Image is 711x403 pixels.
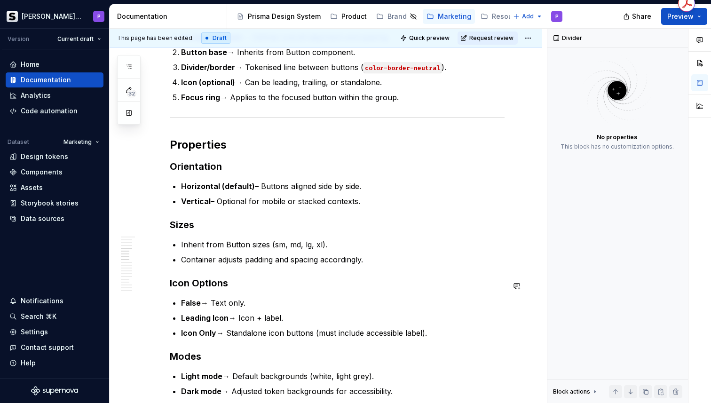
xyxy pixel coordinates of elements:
a: Home [6,57,103,72]
a: Code automation [6,103,103,119]
span: This page has been edited. [117,34,194,42]
a: Data sources [6,211,103,226]
a: Assets [6,180,103,195]
a: Prisma Design System [233,9,324,24]
div: Design tokens [21,152,68,161]
div: Data sources [21,214,64,223]
div: Prisma Design System [248,12,321,21]
div: Home [21,60,39,69]
div: Storybook stories [21,198,79,208]
a: Storybook stories [6,196,103,211]
button: Search ⌘K [6,309,103,324]
button: Request review [458,32,518,45]
a: Components [6,165,103,180]
span: Add [522,13,534,20]
strong: Button base [181,47,227,57]
h3: Sizes [170,218,505,231]
div: Documentation [21,75,71,85]
span: Marketing [63,138,92,146]
div: Page tree [233,7,508,26]
p: – Optional for mobile or stacked contexts. [181,196,505,207]
div: This block has no customization options. [561,143,674,150]
p: → Text only. [181,297,505,308]
span: Share [632,12,651,21]
div: Dataset [8,138,29,146]
svg: Supernova Logo [31,386,78,395]
div: Settings [21,327,48,337]
a: Settings [6,324,103,340]
a: Marketing [423,9,475,24]
p: Container adjusts padding and spacing accordingly. [181,254,505,265]
strong: Icon (optional) [181,78,235,87]
div: Assets [21,183,43,192]
div: Product [341,12,367,21]
strong: False [181,298,201,308]
strong: Icon Only [181,328,216,338]
div: Draft [201,32,230,44]
code: color-border-neutral [363,63,442,73]
div: Components [21,167,63,177]
button: Current draft [53,32,105,46]
div: Documentation [117,12,223,21]
div: Marketing [438,12,471,21]
button: [PERSON_NAME] PrismaP [2,6,107,26]
div: Notifications [21,296,63,306]
p: → Inherits from Button component. [181,47,505,58]
strong: Vertical [181,197,211,206]
h3: Icon Options [170,277,505,290]
p: → Can be leading, trailing, or standalone. [181,77,505,88]
strong: Leading Icon [181,313,229,323]
button: Preview [661,8,707,25]
a: Brand [372,9,421,24]
button: Quick preview [397,32,454,45]
strong: Focus ring [181,93,220,102]
span: 32 [127,90,136,97]
div: Code automation [21,106,78,116]
h2: Properties [170,137,505,152]
span: Preview [667,12,694,21]
h3: Modes [170,350,505,363]
h3: Orientation [170,160,505,173]
div: Brand [387,12,407,21]
div: Version [8,35,29,43]
button: Contact support [6,340,103,355]
div: Help [21,358,36,368]
button: Add [510,10,545,23]
div: Block actions [553,385,599,398]
strong: Dark mode [181,387,221,396]
button: Share [618,8,657,25]
p: → Adjusted token backgrounds for accessibility. [181,386,505,397]
div: Block actions [553,388,590,395]
strong: Divider/border [181,63,235,72]
a: Product [326,9,371,24]
div: Resources [492,12,527,21]
a: Design tokens [6,149,103,164]
button: Marketing [59,135,103,149]
a: Analytics [6,88,103,103]
div: [PERSON_NAME] Prisma [22,12,82,21]
div: P [555,13,559,20]
span: Request review [469,34,513,42]
p: → Standalone icon buttons (must include accessible label). [181,327,505,339]
strong: Light mode [181,371,222,381]
p: → Tokenised line between buttons ( ). [181,62,505,73]
button: Notifications [6,293,103,308]
p: → Icon + label. [181,312,505,324]
p: Inherit from Button sizes (sm, md, lg, xl). [181,239,505,250]
button: Help [6,356,103,371]
div: No properties [597,134,637,141]
span: Quick preview [409,34,450,42]
a: Documentation [6,72,103,87]
p: – Buttons aligned side by side. [181,181,505,192]
strong: Horizontal (default) [181,182,255,191]
p: → Default backgrounds (white, light grey). [181,371,505,382]
span: Current draft [57,35,94,43]
div: Analytics [21,91,51,100]
div: Contact support [21,343,74,352]
div: Search ⌘K [21,312,56,321]
img: 70f0b34c-1a93-4a5d-86eb-502ec58ca862.png [7,11,18,22]
a: Resources [477,9,541,24]
div: P [97,13,101,20]
p: → Applies to the focused button within the group. [181,92,505,103]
